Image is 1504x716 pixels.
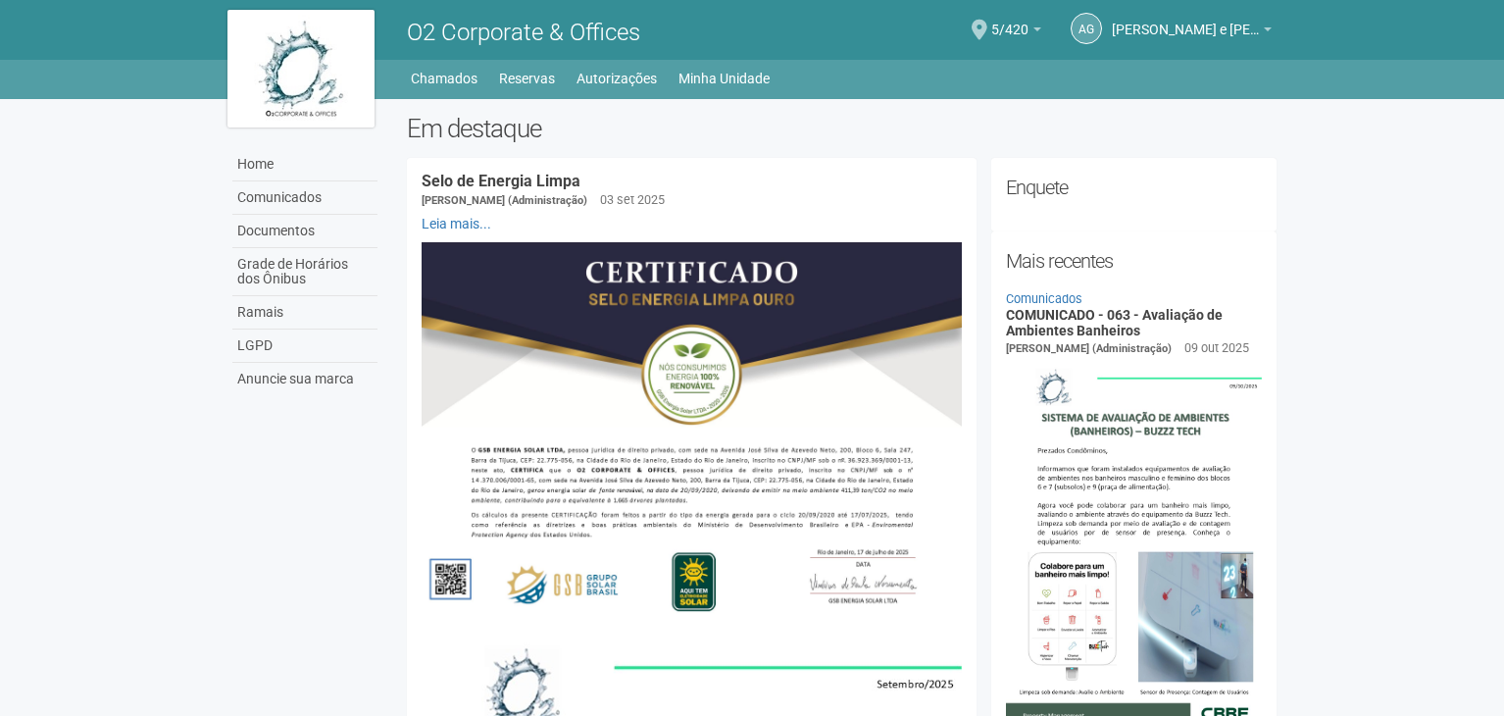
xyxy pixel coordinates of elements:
[1071,13,1102,44] a: AG
[678,65,770,92] a: Minha Unidade
[1112,25,1272,40] a: [PERSON_NAME] e [PERSON_NAME] Arquitetura
[1112,3,1259,37] span: Aurora Grei e Andrea Eiras Arquitetura
[232,248,377,296] a: Grade de Horários dos Ônibus
[407,19,640,46] span: O2 Corporate & Offices
[422,242,962,625] img: COMUNICADO%20-%20054%20-%20Selo%20de%20Energia%20Limpa%20-%20P%C3%A1g.%202.jpg
[499,65,555,92] a: Reservas
[422,216,491,231] a: Leia mais...
[232,296,377,330] a: Ramais
[422,172,580,190] a: Selo de Energia Limpa
[1006,342,1172,355] span: [PERSON_NAME] (Administração)
[232,181,377,215] a: Comunicados
[232,148,377,181] a: Home
[1006,307,1223,337] a: COMUNICADO - 063 - Avaliação de Ambientes Banheiros
[1006,291,1082,306] a: Comunicados
[407,114,1277,143] h2: Em destaque
[1006,173,1262,202] h2: Enquete
[232,363,377,395] a: Anuncie sua marca
[991,25,1041,40] a: 5/420
[1184,339,1249,357] div: 09 out 2025
[232,215,377,248] a: Documentos
[991,3,1028,37] span: 5/420
[411,65,477,92] a: Chamados
[577,65,657,92] a: Autorizações
[600,191,665,209] div: 03 set 2025
[1006,246,1262,276] h2: Mais recentes
[422,194,587,207] span: [PERSON_NAME] (Administração)
[232,330,377,363] a: LGPD
[227,10,375,128] img: logo.jpg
